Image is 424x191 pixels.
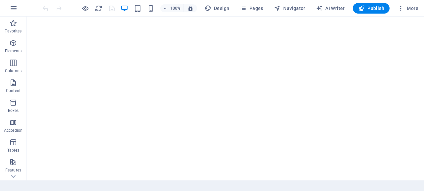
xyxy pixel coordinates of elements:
p: Elements [5,48,22,54]
button: Click here to leave preview mode and continue editing [81,4,89,12]
p: Features [5,167,21,173]
h6: 100% [170,4,181,12]
p: Tables [7,148,19,153]
p: Boxes [8,108,19,113]
div: Design (Ctrl+Alt+Y) [202,3,232,14]
p: Columns [5,68,22,73]
p: Accordion [4,128,23,133]
span: More [397,5,418,12]
span: Design [205,5,230,12]
button: Navigator [271,3,308,14]
i: Reload page [95,5,102,12]
span: Navigator [274,5,305,12]
p: Content [6,88,21,93]
button: AI Writer [313,3,347,14]
button: Publish [353,3,390,14]
button: 100% [160,4,184,12]
button: reload [94,4,102,12]
span: Publish [358,5,384,12]
span: AI Writer [316,5,345,12]
button: Pages [237,3,266,14]
button: Design [202,3,232,14]
i: On resize automatically adjust zoom level to fit chosen device. [187,5,193,11]
p: Favorites [5,28,22,34]
button: More [395,3,421,14]
span: Pages [240,5,263,12]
